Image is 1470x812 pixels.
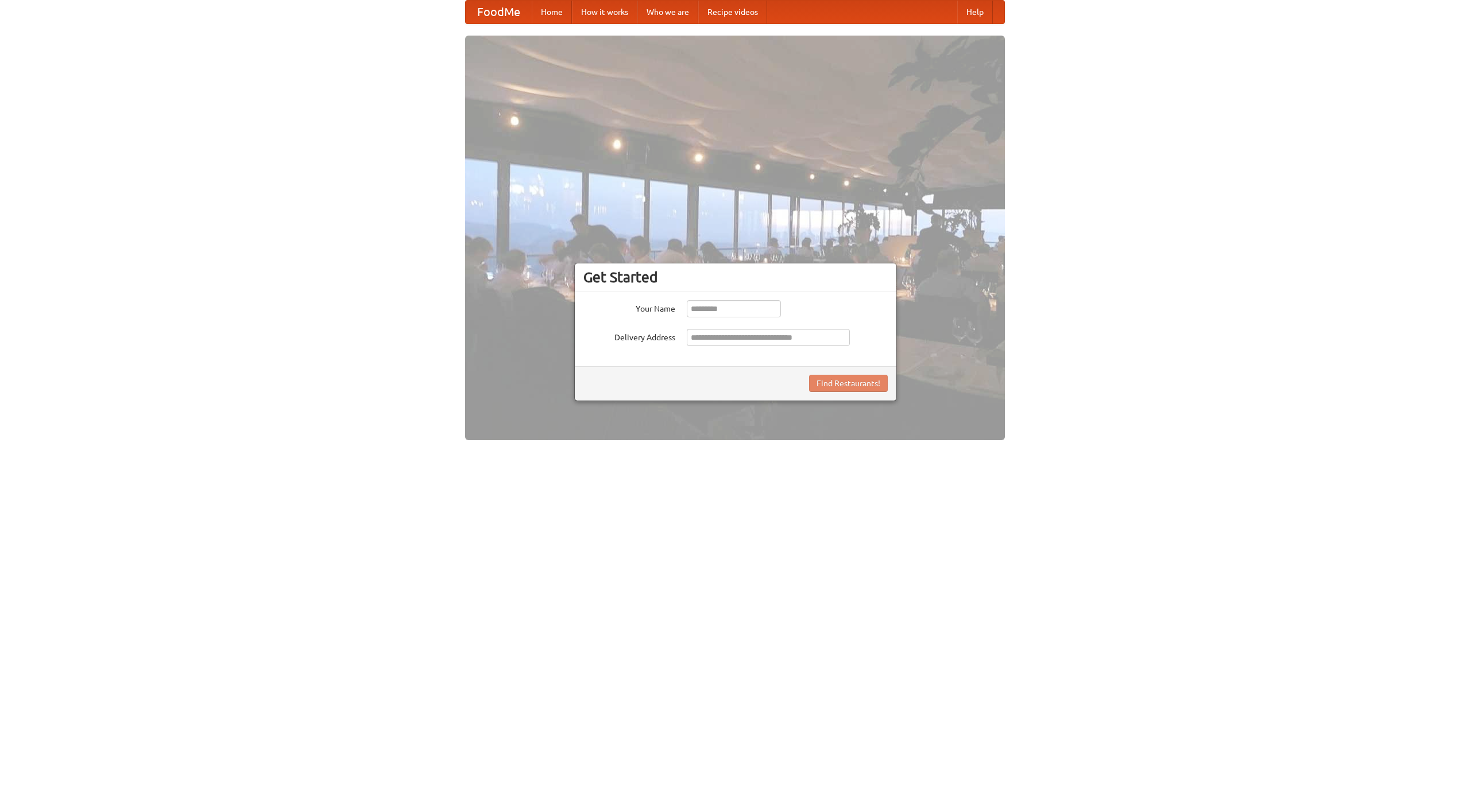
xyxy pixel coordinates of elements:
a: FoodMe [466,1,532,24]
button: Find Restaurants! [809,375,888,392]
label: Your Name [583,300,675,314]
a: Recipe videos [698,1,767,24]
h3: Get Started [583,269,888,286]
a: Help [957,1,993,24]
a: Home [532,1,572,24]
a: Who we are [637,1,698,24]
a: How it works [572,1,637,24]
label: Delivery Address [583,329,675,343]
